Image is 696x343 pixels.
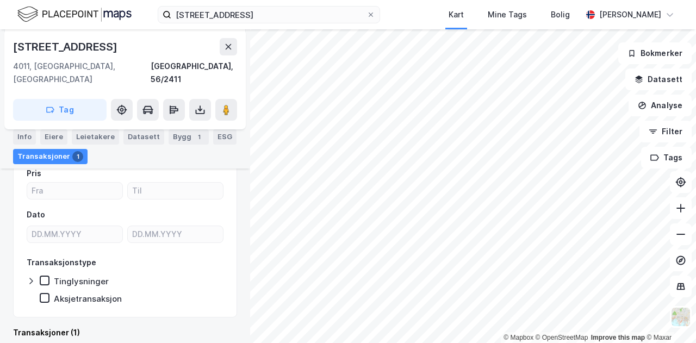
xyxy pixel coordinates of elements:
div: Pris [27,167,41,180]
button: Analyse [629,95,692,116]
input: Søk på adresse, matrikkel, gårdeiere, leietakere eller personer [171,7,366,23]
div: Info [13,129,36,145]
button: Datasett [625,68,692,90]
div: 1 [194,132,204,142]
button: Bokmerker [618,42,692,64]
div: Mine Tags [488,8,527,21]
button: Tag [13,99,107,121]
div: Datasett [123,129,164,145]
div: Leietakere [72,129,119,145]
input: Til [128,183,223,199]
div: 4011, [GEOGRAPHIC_DATA], [GEOGRAPHIC_DATA] [13,60,151,86]
div: Transaksjoner (1) [13,326,237,339]
div: Transaksjoner [13,149,88,164]
a: Improve this map [591,334,645,341]
input: Fra [27,183,122,199]
a: Mapbox [504,334,533,341]
button: Tags [641,147,692,169]
div: Aksjetransaksjon [54,294,122,304]
div: Dato [27,208,45,221]
iframe: Chat Widget [642,291,696,343]
div: Tinglysninger [54,276,109,286]
div: 1 [72,151,83,162]
div: Bolig [551,8,570,21]
div: Kart [449,8,464,21]
input: DD.MM.YYYY [128,226,223,242]
button: Filter [639,121,692,142]
div: Transaksjonstype [27,256,96,269]
div: [GEOGRAPHIC_DATA], 56/2411 [151,60,237,86]
div: ESG [213,129,237,145]
div: Bygg [169,129,209,145]
div: [PERSON_NAME] [599,8,661,21]
a: OpenStreetMap [536,334,588,341]
div: Eiere [40,129,67,145]
img: logo.f888ab2527a4732fd821a326f86c7f29.svg [17,5,132,24]
div: [STREET_ADDRESS] [13,38,120,55]
input: DD.MM.YYYY [27,226,122,242]
div: Kontrollprogram for chat [642,291,696,343]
